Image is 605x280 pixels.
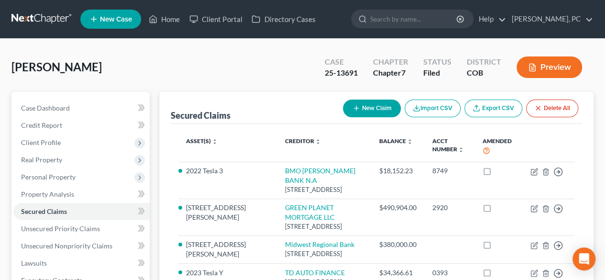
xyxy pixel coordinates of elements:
a: Export CSV [464,100,522,117]
div: Chapter [373,56,408,67]
div: $18,152.23 [379,166,417,176]
button: Delete All [526,100,578,117]
div: 0393 [432,268,467,278]
a: Acct Number unfold_more [432,137,463,153]
li: 2023 Tesla Y [186,268,270,278]
span: Unsecured Priority Claims [21,224,100,233]
div: Status [423,56,451,67]
a: Case Dashboard [13,100,150,117]
button: Import CSV [405,100,461,117]
span: Credit Report [21,121,62,129]
input: Search by name... [370,10,458,28]
a: GREEN PLANET MORTGAGE LLC [285,203,335,221]
span: [PERSON_NAME] [11,60,102,74]
span: Personal Property [21,173,76,181]
div: Filed [423,67,451,78]
a: Directory Cases [247,11,320,28]
a: Midwest Regional Bank [285,240,354,248]
div: 8749 [432,166,467,176]
div: District [467,56,501,67]
th: Amended [475,132,523,162]
span: Property Analysis [21,190,74,198]
span: New Case [100,16,132,23]
a: Unsecured Nonpriority Claims [13,237,150,255]
i: unfold_more [212,139,218,145]
a: Asset(s) unfold_more [186,137,218,145]
a: Client Portal [185,11,247,28]
li: 2022 Tesla 3 [186,166,270,176]
a: BMO [PERSON_NAME] BANK N.A [285,167,355,184]
span: Secured Claims [21,207,67,215]
div: COB [467,67,501,78]
div: Case [325,56,358,67]
span: 7 [401,68,406,77]
div: 2920 [432,203,467,213]
div: $490,904.00 [379,203,417,213]
div: $380,000.00 [379,240,417,249]
div: Secured Claims [171,110,231,121]
button: New Claim [343,100,401,117]
i: unfold_more [458,147,463,153]
a: Home [144,11,185,28]
a: [PERSON_NAME], PC [507,11,593,28]
div: Chapter [373,67,408,78]
li: [STREET_ADDRESS][PERSON_NAME] [186,203,270,222]
div: [STREET_ADDRESS] [285,185,364,194]
div: Open Intercom Messenger [572,247,595,270]
a: Lawsuits [13,255,150,272]
i: unfold_more [407,139,413,145]
div: 25-13691 [325,67,358,78]
span: Unsecured Nonpriority Claims [21,242,112,250]
li: [STREET_ADDRESS][PERSON_NAME] [186,240,270,259]
a: Unsecured Priority Claims [13,220,150,237]
a: Secured Claims [13,203,150,220]
a: Credit Report [13,117,150,134]
div: $34,366.61 [379,268,417,278]
span: Client Profile [21,138,61,146]
i: unfold_more [315,139,321,145]
a: TD AUTO FINANCE [285,269,345,277]
a: Property Analysis [13,186,150,203]
a: Balance unfold_more [379,137,413,145]
button: Preview [517,56,582,78]
div: [STREET_ADDRESS] [285,222,364,231]
span: Case Dashboard [21,104,70,112]
span: Lawsuits [21,259,47,267]
a: Creditor unfold_more [285,137,321,145]
a: Help [474,11,506,28]
div: [STREET_ADDRESS] [285,249,364,258]
span: Real Property [21,156,62,164]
